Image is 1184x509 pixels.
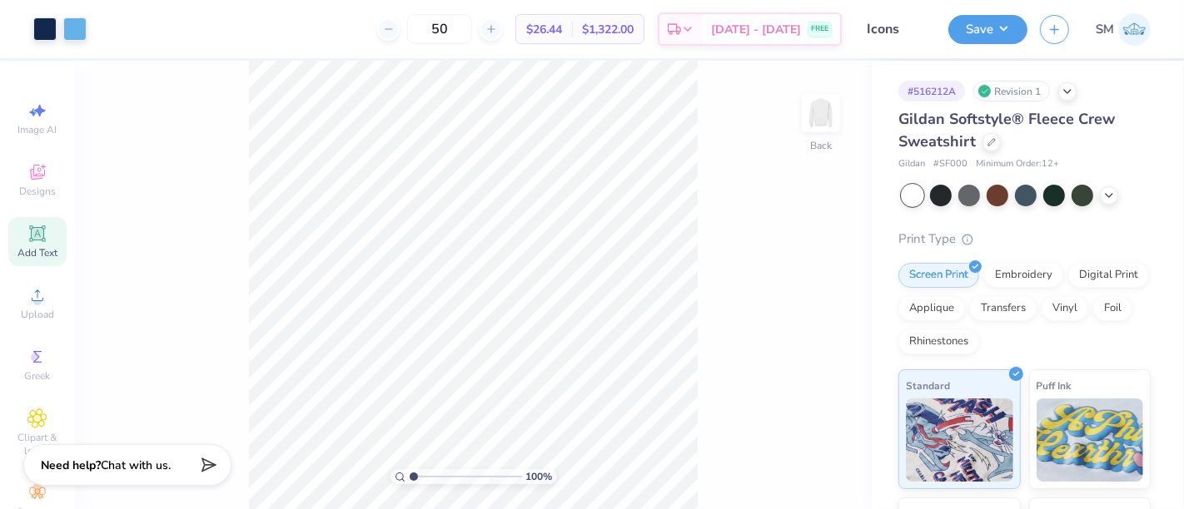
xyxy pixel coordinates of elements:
span: Image AI [18,123,57,136]
span: [DATE] - [DATE] [711,21,801,38]
span: $1,322.00 [582,21,634,38]
a: SM [1096,13,1151,46]
div: Embroidery [984,263,1063,288]
div: Transfers [970,296,1037,321]
img: Back [804,96,838,130]
span: # SF000 [933,157,968,171]
span: Designs [19,185,56,198]
input: Untitled Design [854,12,936,46]
img: Standard [906,398,1013,482]
span: Add Text [17,246,57,259]
span: Gildan [898,157,925,171]
button: Save [948,15,1027,44]
span: Gildan Softstyle® Fleece Crew Sweatshirt [898,109,1115,151]
span: Greek [25,369,51,383]
span: 100 % [526,469,553,484]
span: Clipart & logos [8,431,67,457]
strong: Need help? [41,457,101,473]
div: # 516212A [898,81,965,101]
div: Print Type [898,230,1151,249]
div: Rhinestones [898,329,979,354]
span: FREE [811,23,828,35]
div: Foil [1093,296,1132,321]
div: Vinyl [1042,296,1088,321]
img: Puff Ink [1037,398,1144,482]
span: $26.44 [526,21,562,38]
span: Standard [906,377,950,394]
span: Chat with us. [101,457,171,473]
img: Shruthi Mohan [1118,13,1151,46]
span: Upload [21,308,54,321]
div: Digital Print [1068,263,1149,288]
input: – – [407,14,472,44]
span: SM [1096,20,1114,39]
span: Puff Ink [1037,377,1072,394]
div: Screen Print [898,263,979,288]
div: Applique [898,296,965,321]
div: Revision 1 [973,81,1050,101]
div: Back [810,138,832,153]
span: Minimum Order: 12 + [976,157,1059,171]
